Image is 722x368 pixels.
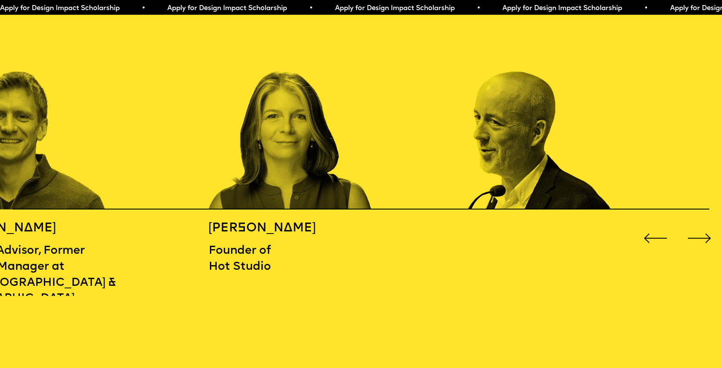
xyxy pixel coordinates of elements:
[209,220,382,236] h5: [PERSON_NAME]
[643,5,647,12] span: •
[209,243,382,275] p: Founder of Hot Studio
[308,5,312,12] span: •
[141,5,145,12] span: •
[476,5,480,12] span: •
[685,224,714,253] div: Next slide
[468,7,641,210] div: 15 / 16
[641,224,670,253] div: Previous slide
[209,7,382,210] div: 14 / 16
